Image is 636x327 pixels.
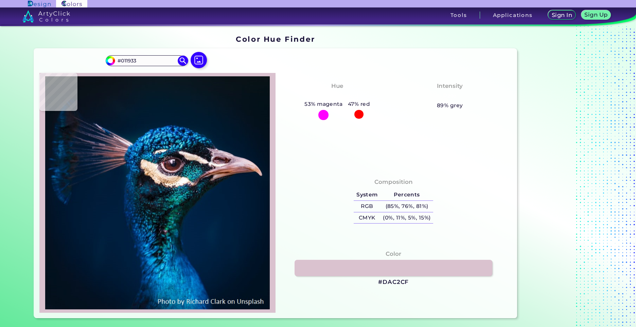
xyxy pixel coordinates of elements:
h3: Pale [440,92,460,100]
h5: Sign Up [586,12,607,17]
img: icon search [178,56,188,66]
h3: Applications [493,13,533,18]
h3: #DAC2CF [378,278,409,286]
h5: CMYK [354,212,380,224]
h5: (0%, 11%, 5%, 15%) [381,212,434,224]
h1: Color Hue Finder [236,34,315,44]
h4: Composition [374,177,413,187]
img: icon picture [191,52,207,68]
h4: Color [386,249,401,259]
a: Sign In [549,11,575,19]
h4: Intensity [437,81,463,91]
img: img_pavlin.jpg [43,76,272,309]
input: type color.. [115,56,178,65]
img: logo_artyclick_colors_white.svg [22,10,70,22]
h5: 89% grey [437,101,463,110]
h5: Sign In [553,13,571,18]
h5: 47% red [345,100,373,109]
a: Sign Up [583,11,609,19]
h5: (85%, 76%, 81%) [381,201,434,212]
h5: RGB [354,201,380,212]
img: ArtyClick Design logo [28,1,51,7]
h3: Magenta-Red [313,92,361,100]
h5: System [354,189,380,200]
h4: Hue [331,81,343,91]
h5: Percents [381,189,434,200]
h3: Tools [450,13,467,18]
h5: 53% magenta [302,100,345,109]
